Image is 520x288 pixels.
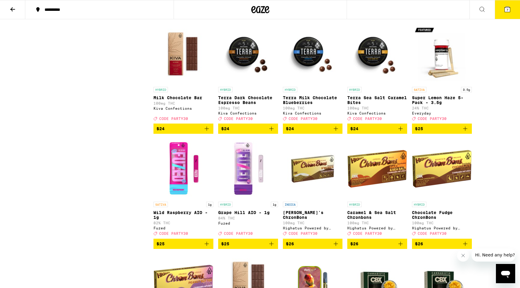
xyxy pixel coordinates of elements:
[156,126,165,131] span: $24
[283,24,343,84] img: Kiva Confections - Terra Milk Chocolate Blueberries
[283,106,343,110] p: 100mg THC
[218,24,278,84] img: Kiva Confections - Terra Dark Chocolate Espresso Beans
[159,117,188,121] span: CODE PARTY30
[412,139,472,238] a: Open page for Chocolate Fudge ChronBons from Highatus Powered by Cannabiotix
[350,126,358,131] span: $24
[412,24,472,124] a: Open page for Super Lemon Haze 5-Pack - 3.5g from Everyday
[506,8,508,12] span: 7
[159,232,188,236] span: CODE PARTY30
[153,24,213,84] img: Kiva Confections - Milk Chocolate Bar
[218,239,278,249] button: Add to bag
[283,111,343,115] div: Kiva Confections
[153,95,213,100] p: Milk Chocolate Bar
[412,139,472,199] img: Highatus Powered by Cannabiotix - Chocolate Fudge ChronBons
[347,239,407,249] button: Add to bag
[153,210,213,220] p: Wild Raspberry AIO - 1g
[461,87,472,92] p: 3.5g
[153,202,168,207] p: SATIVA
[347,210,407,220] p: Caramel & Sea Salt Chronbons
[271,202,278,207] p: 1g
[283,210,343,220] p: [PERSON_NAME]'s ChronBons
[412,87,426,92] p: SATIVA
[412,111,472,115] div: Everyday
[218,210,278,215] p: Grape Hill AIO - 1g
[347,24,407,84] img: Kiva Confections - Terra Sea Salt Caramel Bites
[412,239,472,249] button: Add to bag
[353,117,382,121] span: CODE PARTY30
[283,87,297,92] p: HYBRID
[153,139,213,199] img: Fuzed - Wild Raspberry AIO - 1g
[221,241,229,246] span: $25
[418,117,447,121] span: CODE PARTY30
[418,232,447,236] span: CODE PARTY30
[415,126,423,131] span: $25
[347,124,407,134] button: Add to bag
[347,226,407,230] div: Highatus Powered by Cannabiotix
[153,24,213,124] a: Open page for Milk Chocolate Bar from Kiva Confections
[347,87,362,92] p: HYBRID
[289,117,317,121] span: CODE PARTY30
[353,232,382,236] span: CODE PARTY30
[224,232,253,236] span: CODE PARTY30
[286,126,294,131] span: $24
[457,250,469,262] iframe: Close message
[206,202,213,207] p: 1g
[218,24,278,124] a: Open page for Terra Dark Chocolate Espresso Beans from Kiva Confections
[156,241,165,246] span: $25
[283,239,343,249] button: Add to bag
[218,216,278,220] p: 84% THC
[218,106,278,110] p: 100mg THC
[496,264,515,283] iframe: Button to launch messaging window
[347,221,407,225] p: 100mg THC
[347,24,407,124] a: Open page for Terra Sea Salt Caramel Bites from Kiva Confections
[218,139,278,238] a: Open page for Grape Hill AIO - 1g from Fuzed
[347,139,407,199] img: Highatus Powered by Cannabiotix - Caramel & Sea Salt Chronbons
[289,232,317,236] span: CODE PARTY30
[283,139,343,238] a: Open page for Smore's ChronBons from Highatus Powered by Cannabiotix
[218,87,233,92] p: HYBRID
[347,111,407,115] div: Kiva Confections
[153,226,213,230] div: Fuzed
[283,202,297,207] p: INDICA
[224,117,253,121] span: CODE PARTY30
[412,226,472,230] div: Highatus Powered by Cannabiotix
[153,239,213,249] button: Add to bag
[412,106,472,110] p: 24% THC
[347,106,407,110] p: 100mg THC
[153,139,213,238] a: Open page for Wild Raspberry AIO - 1g from Fuzed
[412,202,426,207] p: HYBRID
[153,101,213,105] p: 100mg THC
[153,124,213,134] button: Add to bag
[412,24,472,84] img: Everyday - Super Lemon Haze 5-Pack - 3.5g
[286,241,294,246] span: $26
[283,139,343,199] img: Highatus Powered by Cannabiotix - Smore's ChronBons
[472,248,515,262] iframe: Message from company
[153,87,168,92] p: HYBRID
[283,24,343,124] a: Open page for Terra Milk Chocolate Blueberries from Kiva Confections
[218,124,278,134] button: Add to bag
[218,95,278,105] p: Terra Dark Chocolate Espresso Beans
[153,221,213,225] p: 82% THC
[495,0,520,19] button: 7
[283,95,343,105] p: Terra Milk Chocolate Blueberries
[283,221,343,225] p: 100mg THC
[153,106,213,110] div: Kiva Confections
[218,139,278,199] img: Fuzed - Grape Hill AIO - 1g
[412,95,472,105] p: Super Lemon Haze 5-Pack - 3.5g
[412,124,472,134] button: Add to bag
[412,210,472,220] p: Chocolate Fudge ChronBons
[218,221,278,225] div: Fuzed
[283,124,343,134] button: Add to bag
[218,111,278,115] div: Kiva Confections
[347,95,407,105] p: Terra Sea Salt Caramel Bites
[350,241,358,246] span: $26
[347,202,362,207] p: HYBRID
[221,126,229,131] span: $24
[347,139,407,238] a: Open page for Caramel & Sea Salt Chronbons from Highatus Powered by Cannabiotix
[218,202,233,207] p: HYBRID
[415,241,423,246] span: $26
[283,226,343,230] div: Highatus Powered by Cannabiotix
[412,221,472,225] p: 100mg THC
